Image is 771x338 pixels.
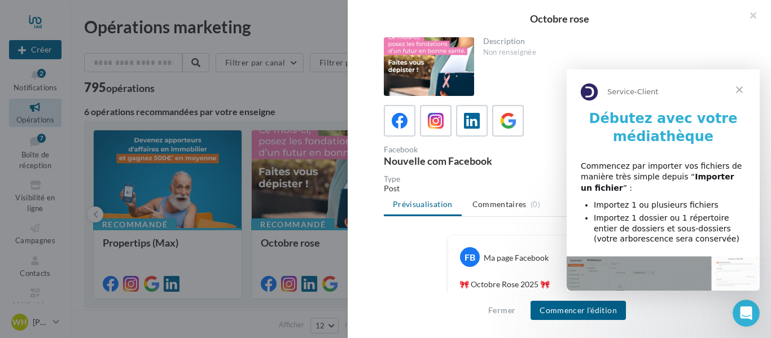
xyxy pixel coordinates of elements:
[484,252,549,264] div: Ma page Facebook
[531,301,626,320] button: Commencer l'édition
[483,37,735,45] div: Description
[384,175,744,183] div: Type
[460,247,480,267] div: FB
[366,14,753,24] div: Octobre rose
[567,69,760,291] iframe: Intercom live chat message
[531,200,540,209] span: (0)
[384,183,744,194] div: Post
[384,156,559,166] div: Nouvelle com Facebook
[483,47,735,58] div: Non renseignée
[384,146,559,153] div: Facebook
[484,304,520,317] button: Fermer
[472,199,527,210] span: Commentaires
[733,300,760,327] iframe: Intercom live chat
